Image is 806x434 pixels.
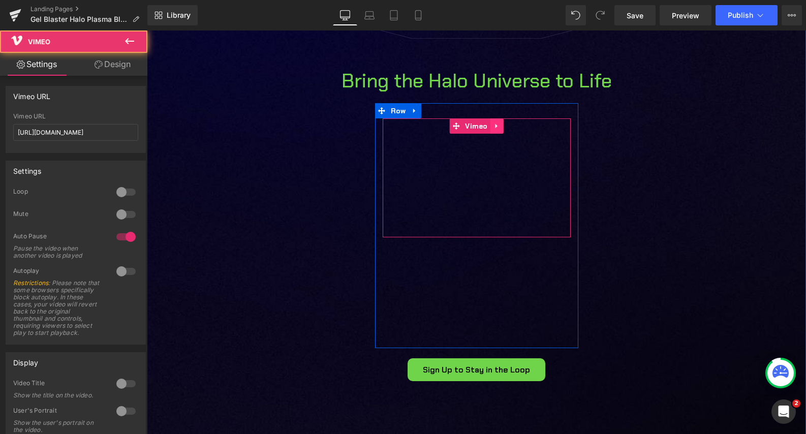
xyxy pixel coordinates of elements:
div: Loop [13,188,106,198]
a: Landing Pages [30,5,147,13]
a: Restrictions [13,279,48,287]
span: 2 [792,399,800,408]
div: Show the user's portrait on the video. [13,419,105,433]
div: Pause the video when another video is played [13,245,105,259]
a: New Library [147,5,198,25]
a: Tablet [382,5,406,25]
div: Display [13,353,38,367]
span: Sign Up to Stay in the Loop [276,333,383,346]
span: Library [167,11,191,20]
div: Auto Pause [13,232,106,243]
div: Mute [13,210,106,221]
span: Vimeo [28,38,50,46]
div: Video Title [13,379,106,390]
button: Undo [566,5,586,25]
div: Settings [13,161,41,175]
iframe: Intercom live chat [771,399,796,424]
a: Design [76,53,149,76]
a: Mobile [406,5,430,25]
div: User's Portrait [13,407,106,417]
span: Save [627,10,643,21]
a: Sign Up to Stay in the Loop [261,328,398,351]
div: : Please note that some browsers specifically block autoplay. In these cases, your video will rev... [13,280,105,336]
button: More [782,5,802,25]
a: Desktop [333,5,357,25]
span: Publish [728,11,753,19]
span: Vimeo [316,88,344,103]
div: Vimeo URL [13,86,51,101]
div: Autoplay [13,267,106,277]
span: Gel Blaster Halo Plasma Blaster [30,15,128,23]
a: Preview [660,5,711,25]
div: Vimeo URL [13,113,138,120]
h1: Bring the Halo Universe to Life [102,36,557,65]
button: Redo [590,5,610,25]
div: Show the title on the video. [13,392,105,399]
a: Expand / Collapse [261,73,274,88]
a: Expand / Collapse [344,88,357,103]
span: Row [241,73,262,88]
span: Preview [672,10,699,21]
a: Laptop [357,5,382,25]
button: Publish [716,5,778,25]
